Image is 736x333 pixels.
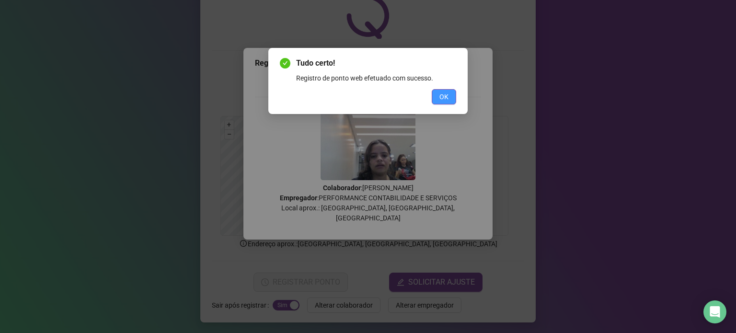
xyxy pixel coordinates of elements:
span: OK [439,92,448,102]
div: Open Intercom Messenger [703,300,726,323]
span: Tudo certo! [296,57,456,69]
button: OK [432,89,456,104]
span: check-circle [280,58,290,69]
div: Registro de ponto web efetuado com sucesso. [296,73,456,83]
